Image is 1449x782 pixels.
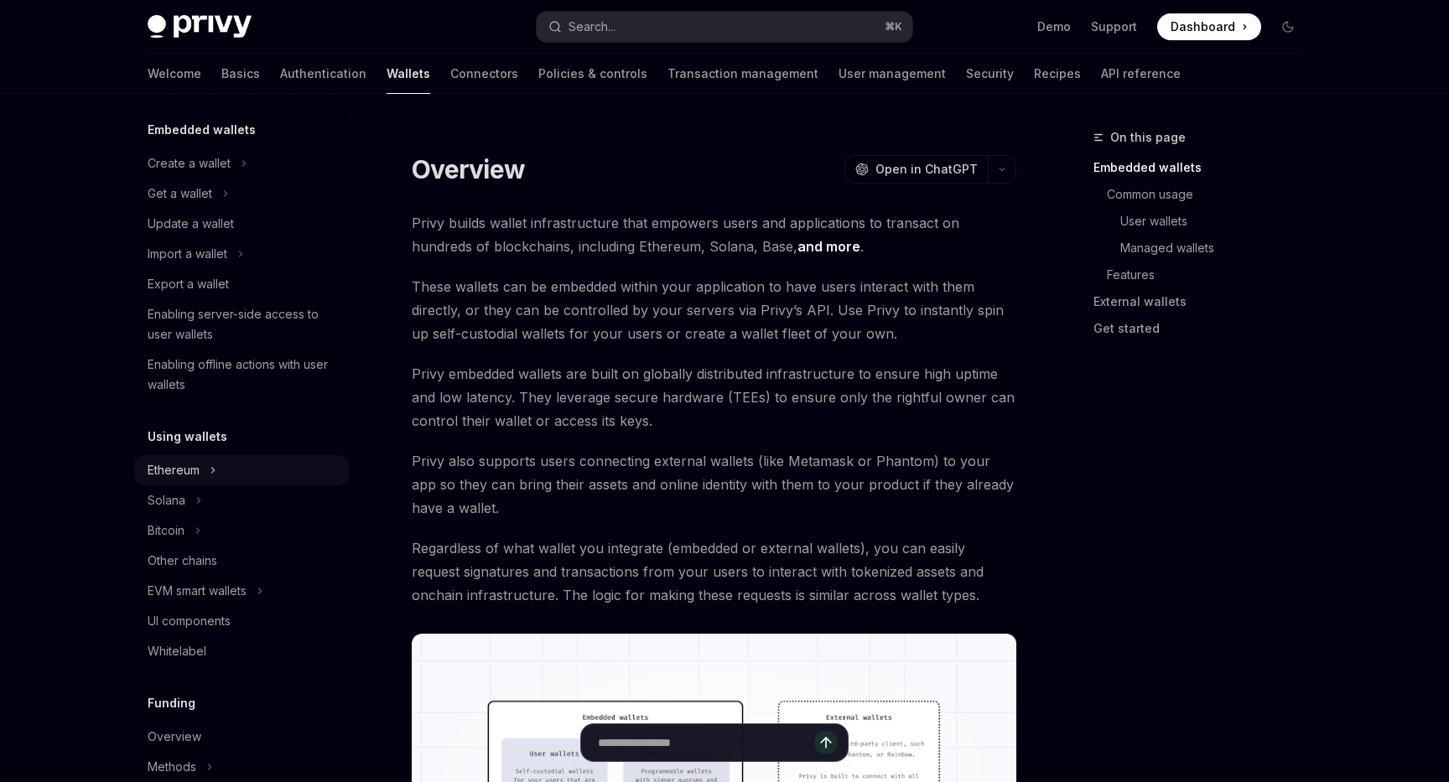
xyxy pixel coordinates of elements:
[148,727,201,747] div: Overview
[1171,18,1235,35] span: Dashboard
[412,275,1016,345] span: These wallets can be embedded within your application to have users interact with them directly, ...
[412,449,1016,520] span: Privy also supports users connecting external wallets (like Metamask or Phantom) to your app so t...
[148,54,201,94] a: Welcome
[148,693,195,713] h5: Funding
[1157,13,1261,40] a: Dashboard
[134,606,349,636] a: UI components
[148,120,256,140] h5: Embedded wallets
[134,546,349,576] a: Other chains
[844,155,988,184] button: Open in ChatGPT
[1093,288,1315,315] a: External wallets
[538,54,647,94] a: Policies & controls
[148,184,212,204] div: Get a wallet
[280,54,366,94] a: Authentication
[839,54,946,94] a: User management
[148,427,227,447] h5: Using wallets
[412,154,525,184] h1: Overview
[148,304,339,344] div: Enabling server-side access to user wallets
[1120,208,1315,235] a: User wallets
[221,54,260,94] a: Basics
[1034,54,1081,94] a: Recipes
[966,54,1014,94] a: Security
[1107,262,1315,288] a: Features
[148,490,185,510] div: Solana
[148,244,227,264] div: Import a wallet
[1120,235,1315,262] a: Managed wallets
[1107,181,1315,208] a: Common usage
[412,536,1016,607] span: Regardless of what wallet you integrate (embedded or external wallets), you can easily request si...
[148,611,231,631] div: UI components
[148,581,247,601] div: EVM smart wallets
[148,520,184,541] div: Bitcoin
[148,15,252,39] img: dark logo
[134,209,349,239] a: Update a wallet
[148,757,196,777] div: Methods
[134,636,349,666] a: Whitelabel
[569,17,615,37] div: Search...
[148,214,234,234] div: Update a wallet
[814,731,838,754] button: Send message
[1093,315,1315,342] a: Get started
[148,460,200,480] div: Ethereum
[387,54,430,94] a: Wallets
[412,211,1016,258] span: Privy builds wallet infrastructure that empowers users and applications to transact on hundreds o...
[134,269,349,299] a: Export a wallet
[148,274,229,294] div: Export a wallet
[1275,13,1301,40] button: Toggle dark mode
[885,20,902,34] span: ⌘ K
[412,362,1016,432] span: Privy embedded wallets are built on globally distributed infrastructure to ensure high uptime and...
[1101,54,1181,94] a: API reference
[134,722,349,752] a: Overview
[148,551,217,571] div: Other chains
[134,350,349,400] a: Enabling offline actions with user wallets
[1110,127,1186,148] span: On this page
[134,299,349,350] a: Enabling server-side access to user wallets
[148,641,206,661] div: Whitelabel
[875,161,978,178] span: Open in ChatGPT
[797,238,860,256] a: and more
[148,153,231,173] div: Create a wallet
[1037,18,1071,35] a: Demo
[450,54,518,94] a: Connectors
[537,12,912,42] button: Search...⌘K
[667,54,818,94] a: Transaction management
[1093,154,1315,181] a: Embedded wallets
[148,355,339,395] div: Enabling offline actions with user wallets
[1091,18,1137,35] a: Support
